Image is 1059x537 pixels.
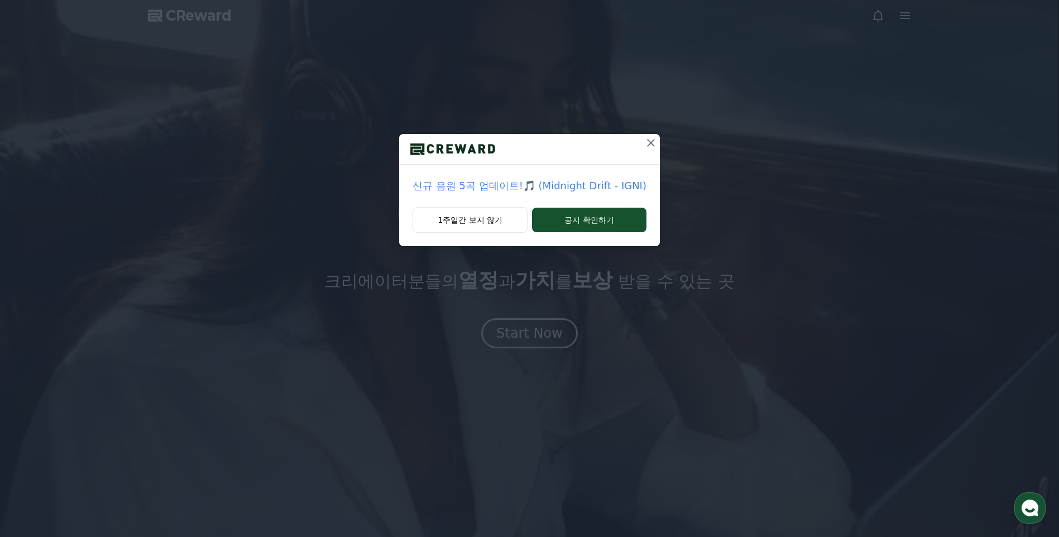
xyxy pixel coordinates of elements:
[102,371,116,380] span: 대화
[413,207,528,233] button: 1주일간 보지 않기
[399,141,506,157] img: logo
[74,354,144,382] a: 대화
[413,178,646,194] a: 신규 음원 5곡 업데이트!🎵 (Midnight Drift - IGNI)
[3,354,74,382] a: 홈
[532,208,646,232] button: 공지 확인하기
[144,354,214,382] a: 설정
[35,371,42,380] span: 홈
[172,371,186,380] span: 설정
